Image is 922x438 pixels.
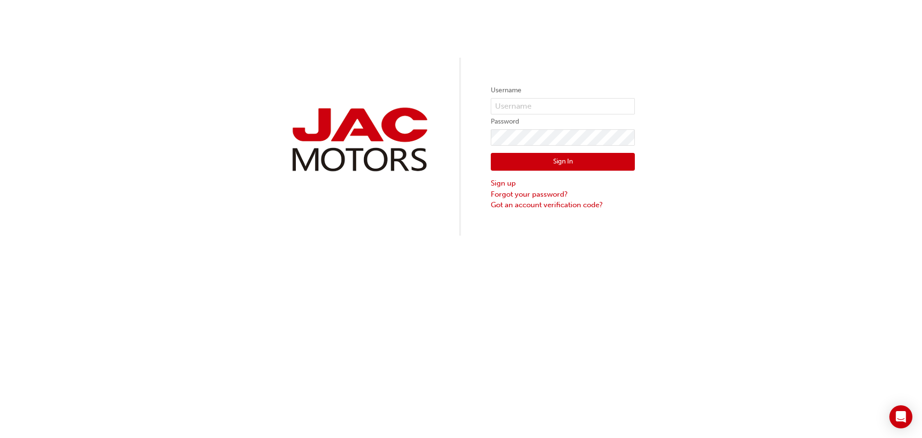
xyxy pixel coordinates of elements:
label: Password [491,116,635,127]
button: Sign In [491,153,635,171]
a: Forgot your password? [491,189,635,200]
input: Username [491,98,635,114]
img: jac-portal [287,104,431,175]
a: Got an account verification code? [491,200,635,211]
a: Sign up [491,178,635,189]
div: Open Intercom Messenger [889,405,912,428]
label: Username [491,85,635,96]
